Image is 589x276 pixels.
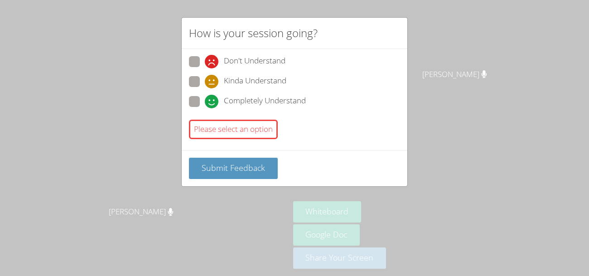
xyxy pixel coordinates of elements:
[224,55,285,68] span: Don't Understand
[224,95,306,108] span: Completely Understand
[189,120,278,139] div: Please select an option
[189,25,318,41] h2: How is your session going?
[202,162,265,173] span: Submit Feedback
[224,75,286,88] span: Kinda Understand
[189,158,278,179] button: Submit Feedback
